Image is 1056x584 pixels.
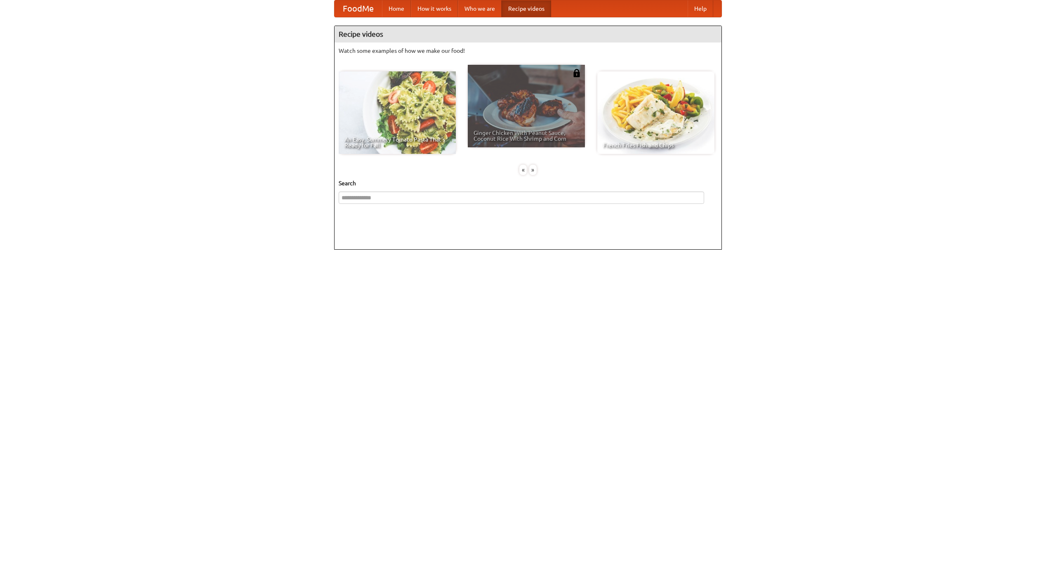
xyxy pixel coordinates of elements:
[335,0,382,17] a: FoodMe
[339,47,717,55] p: Watch some examples of how we make our food!
[529,165,537,175] div: »
[573,69,581,77] img: 483408.png
[597,71,714,154] a: French Fries Fish and Chips
[519,165,527,175] div: «
[382,0,411,17] a: Home
[688,0,713,17] a: Help
[458,0,502,17] a: Who we are
[339,179,717,187] h5: Search
[339,71,456,154] a: An Easy, Summery Tomato Pasta That's Ready for Fall
[502,0,551,17] a: Recipe videos
[335,26,721,43] h4: Recipe videos
[603,142,709,148] span: French Fries Fish and Chips
[344,137,450,148] span: An Easy, Summery Tomato Pasta That's Ready for Fall
[411,0,458,17] a: How it works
